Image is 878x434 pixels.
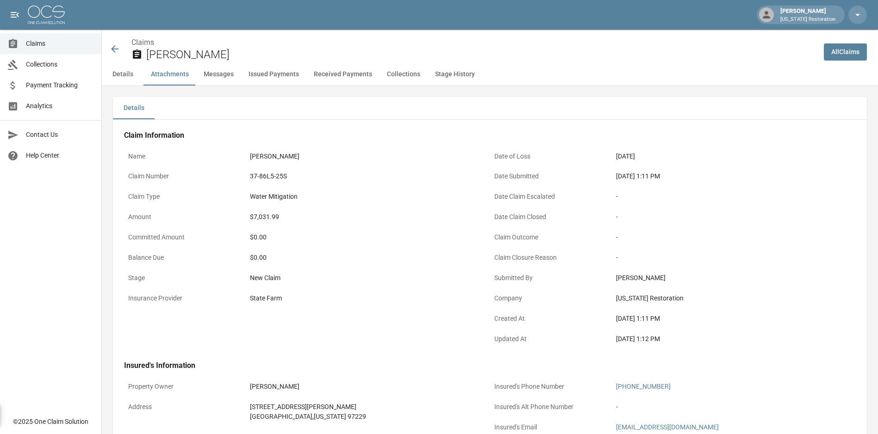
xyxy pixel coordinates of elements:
button: open drawer [6,6,24,24]
span: Help Center [26,151,94,160]
p: Claim Outcome [490,228,612,246]
div: - [616,253,852,263]
div: - [616,212,852,222]
div: [DATE] [616,152,635,161]
p: Committed Amount [124,228,246,246]
a: [PHONE_NUMBER] [616,383,671,390]
img: ocs-logo-white-transparent.png [28,6,65,24]
p: Name [124,147,246,165]
p: Amount [124,208,246,226]
div: [STREET_ADDRESS][PERSON_NAME] [250,402,366,412]
p: Insured's Alt Phone Number [490,398,612,416]
a: Claims [131,38,154,47]
button: Received Payments [306,63,380,86]
div: [PERSON_NAME] [250,382,299,391]
p: Insured's Phone Number [490,378,612,396]
button: Details [113,97,155,119]
p: Property Owner [124,378,246,396]
p: Balance Due [124,249,246,267]
div: [DATE] 1:11 PM [616,314,852,324]
p: Updated At [490,330,612,348]
p: Stage [124,269,246,287]
h2: [PERSON_NAME] [146,48,816,61]
p: Date Claim Escalated [490,188,612,206]
div: - [616,402,618,412]
div: anchor tabs [102,63,878,86]
p: Date Submitted [490,167,612,185]
p: Date of Loss [490,147,612,165]
span: Payment Tracking [26,80,94,90]
p: Date Claim Closed [490,208,612,226]
p: Company [490,289,612,307]
p: Created At [490,310,612,328]
button: Details [102,63,143,86]
div: [PERSON_NAME] [777,6,839,23]
a: [EMAIL_ADDRESS][DOMAIN_NAME] [616,423,719,431]
button: Issued Payments [241,63,306,86]
p: Claim Number [124,167,246,185]
div: $7,031.99 [250,212,279,222]
div: New Claim [250,273,486,283]
p: [US_STATE] Restoration [780,16,835,24]
div: 37-86L5-25S [250,171,287,181]
p: Address [124,398,246,416]
div: [DATE] 1:11 PM [616,171,852,181]
div: State Farm [250,293,282,303]
div: $0.00 [250,253,486,263]
p: Claim Type [124,188,246,206]
a: AllClaims [824,43,867,61]
span: Contact Us [26,130,94,140]
h4: Claim Information [124,131,856,140]
button: Stage History [428,63,482,86]
div: [PERSON_NAME] [250,152,299,161]
p: Claim Closure Reason [490,249,612,267]
p: Insurance Provider [124,289,246,307]
div: [GEOGRAPHIC_DATA] , [US_STATE] 97229 [250,412,366,422]
div: details tabs [113,97,867,119]
button: Messages [196,63,241,86]
p: Submitted By [490,269,612,287]
div: - [616,232,852,242]
button: Attachments [143,63,196,86]
div: - [616,192,852,202]
span: Analytics [26,101,94,111]
div: [PERSON_NAME] [616,273,852,283]
span: Collections [26,60,94,69]
h4: Insured's Information [124,361,856,370]
button: Collections [380,63,428,86]
div: [US_STATE] Restoration [616,293,852,303]
span: Claims [26,39,94,49]
div: [DATE] 1:12 PM [616,334,852,344]
div: $0.00 [250,232,486,242]
nav: breadcrumb [131,37,816,48]
div: Water Mitigation [250,192,298,202]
